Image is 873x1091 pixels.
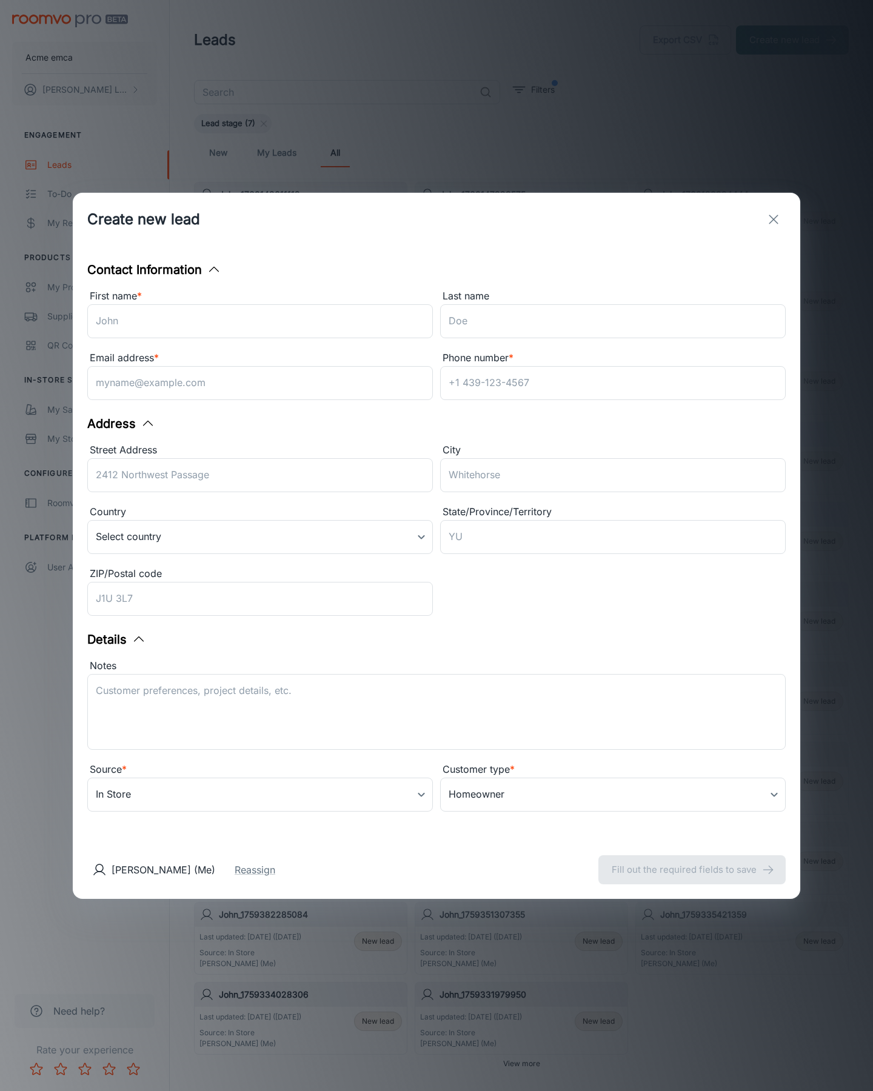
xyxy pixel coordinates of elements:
div: In Store [87,778,433,812]
div: ZIP/Postal code [87,566,433,582]
div: Select country [87,520,433,554]
input: Doe [440,304,786,338]
div: Email address [87,350,433,366]
div: City [440,442,786,458]
div: First name [87,289,433,304]
input: J1U 3L7 [87,582,433,616]
div: Notes [87,658,786,674]
div: Last name [440,289,786,304]
div: Street Address [87,442,433,458]
button: Address [87,415,155,433]
div: Homeowner [440,778,786,812]
button: Details [87,630,146,649]
button: Contact Information [87,261,221,279]
p: [PERSON_NAME] (Me) [112,862,215,877]
input: Whitehorse [440,458,786,492]
div: Country [87,504,433,520]
input: 2412 Northwest Passage [87,458,433,492]
button: Reassign [235,862,275,877]
input: YU [440,520,786,554]
button: exit [761,207,786,232]
h1: Create new lead [87,209,200,230]
div: Source [87,762,433,778]
div: Customer type [440,762,786,778]
input: myname@example.com [87,366,433,400]
div: State/Province/Territory [440,504,786,520]
div: Phone number [440,350,786,366]
input: +1 439-123-4567 [440,366,786,400]
input: John [87,304,433,338]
